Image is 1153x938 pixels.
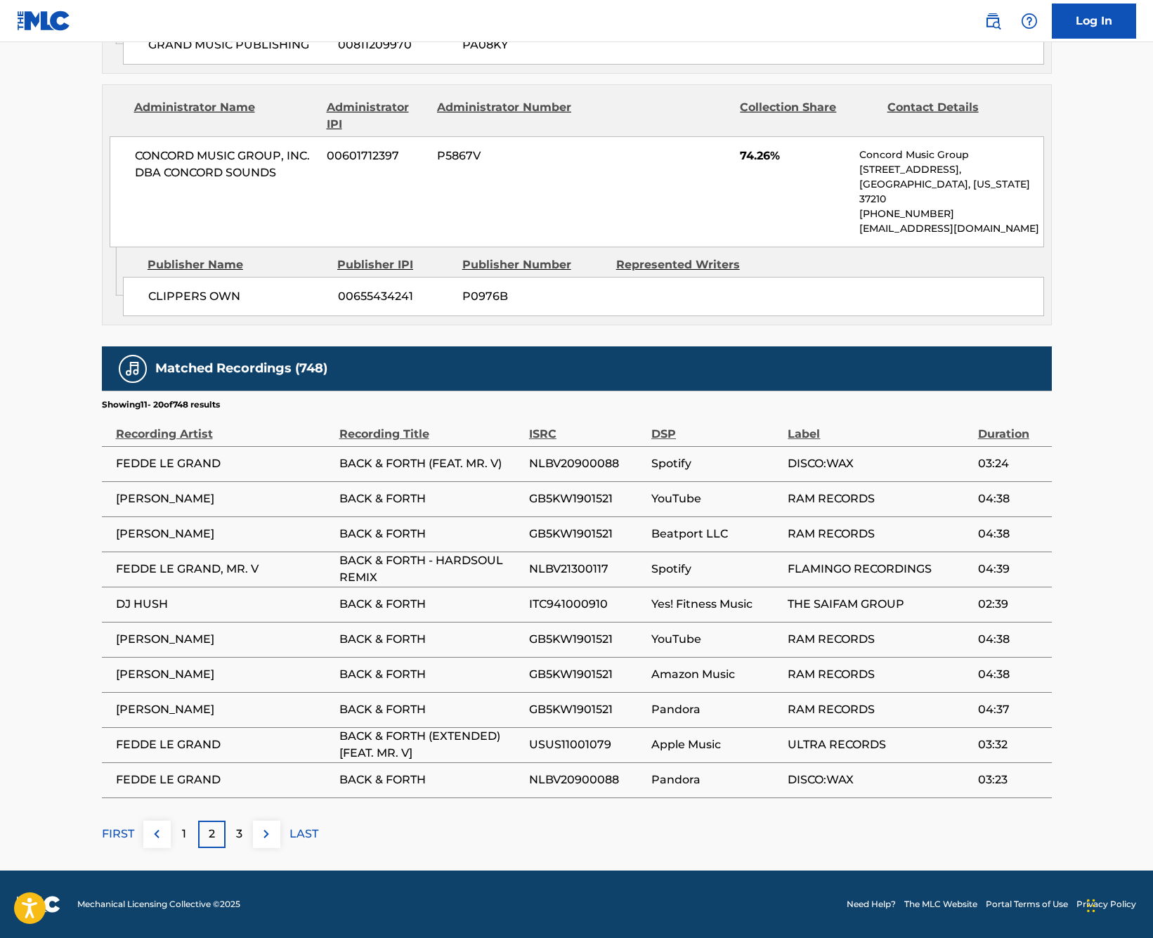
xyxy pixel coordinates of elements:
[148,288,327,305] span: CLIPPERS OWN
[339,771,522,788] span: BACK & FORTH
[651,771,781,788] span: Pandora
[788,411,970,443] div: Label
[651,596,781,613] span: Yes! Fitness Music
[17,896,60,913] img: logo
[116,666,332,683] span: [PERSON_NAME]
[651,666,781,683] span: Amazon Music
[148,256,327,273] div: Publisher Name
[289,826,318,842] p: LAST
[116,561,332,578] span: FEDDE LE GRAND, MR. V
[155,360,327,377] h5: Matched Recordings (748)
[788,455,970,472] span: DISCO:WAX
[651,701,781,718] span: Pandora
[124,360,141,377] img: Matched Recordings
[339,666,522,683] span: BACK & FORTH
[258,826,275,842] img: right
[651,561,781,578] span: Spotify
[978,526,1045,542] span: 04:38
[77,898,240,911] span: Mechanical Licensing Collective © 2025
[740,99,876,133] div: Collection Share
[327,148,426,164] span: 00601712397
[978,411,1045,443] div: Duration
[1087,885,1095,927] div: Glisser
[651,455,781,472] span: Spotify
[182,826,186,842] p: 1
[327,99,426,133] div: Administrator IPI
[978,490,1045,507] span: 04:38
[978,596,1045,613] span: 02:39
[102,398,220,411] p: Showing 11 - 20 of 748 results
[859,207,1043,221] p: [PHONE_NUMBER]
[984,13,1001,30] img: search
[887,99,1024,133] div: Contact Details
[1076,898,1136,911] a: Privacy Policy
[788,490,970,507] span: RAM RECORDS
[859,177,1043,207] p: [GEOGRAPHIC_DATA], [US_STATE] 37210
[788,701,970,718] span: RAM RECORDS
[102,826,134,842] p: FIRST
[979,7,1007,35] a: Public Search
[529,771,644,788] span: NLBV20900088
[116,701,332,718] span: [PERSON_NAME]
[116,596,332,613] span: DJ HUSH
[116,736,332,753] span: FEDDE LE GRAND
[529,455,644,472] span: NLBV20900088
[337,256,452,273] div: Publisher IPI
[529,736,644,753] span: USUS11001079
[788,666,970,683] span: RAM RECORDS
[338,288,452,305] span: 00655434241
[462,37,606,53] span: PA08KY
[788,736,970,753] span: ULTRA RECORDS
[1083,871,1153,938] iframe: Chat Widget
[17,11,71,31] img: MLC Logo
[236,826,242,842] p: 3
[978,455,1045,472] span: 03:24
[339,526,522,542] span: BACK & FORTH
[529,526,644,542] span: GB5KW1901521
[1015,7,1043,35] div: Help
[116,771,332,788] span: FEDDE LE GRAND
[339,728,522,762] span: BACK & FORTH (EXTENDED) [FEAT. MR. V]
[529,411,644,443] div: ISRC
[116,526,332,542] span: [PERSON_NAME]
[209,826,215,842] p: 2
[651,631,781,648] span: YouTube
[616,256,760,273] div: Represented Writers
[338,37,452,53] span: 00811209970
[148,826,165,842] img: left
[978,736,1045,753] span: 03:32
[529,666,644,683] span: GB5KW1901521
[462,288,606,305] span: P0976B
[788,561,970,578] span: FLAMINGO RECORDINGS
[651,736,781,753] span: Apple Music
[135,148,317,181] span: CONCORD MUSIC GROUP, INC. DBA CONCORD SOUNDS
[978,631,1045,648] span: 04:38
[859,148,1043,162] p: Concord Music Group
[859,162,1043,177] p: [STREET_ADDRESS],
[651,526,781,542] span: Beatport LLC
[788,631,970,648] span: RAM RECORDS
[116,411,332,443] div: Recording Artist
[339,411,522,443] div: Recording Title
[462,256,606,273] div: Publisher Number
[651,490,781,507] span: YouTube
[1021,13,1038,30] img: help
[339,490,522,507] span: BACK & FORTH
[529,561,644,578] span: NLBV21300117
[339,455,522,472] span: BACK & FORTH (FEAT. MR. V)
[788,596,970,613] span: THE SAIFAM GROUP
[740,148,849,164] span: 74.26%
[339,596,522,613] span: BACK & FORTH
[986,898,1068,911] a: Portal Terms of Use
[1052,4,1136,39] a: Log In
[788,771,970,788] span: DISCO:WAX
[978,701,1045,718] span: 04:37
[847,898,896,911] a: Need Help?
[339,701,522,718] span: BACK & FORTH
[978,561,1045,578] span: 04:39
[788,526,970,542] span: RAM RECORDS
[437,148,573,164] span: P5867V
[651,411,781,443] div: DSP
[339,552,522,586] span: BACK & FORTH - HARDSOUL REMIX
[978,666,1045,683] span: 04:38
